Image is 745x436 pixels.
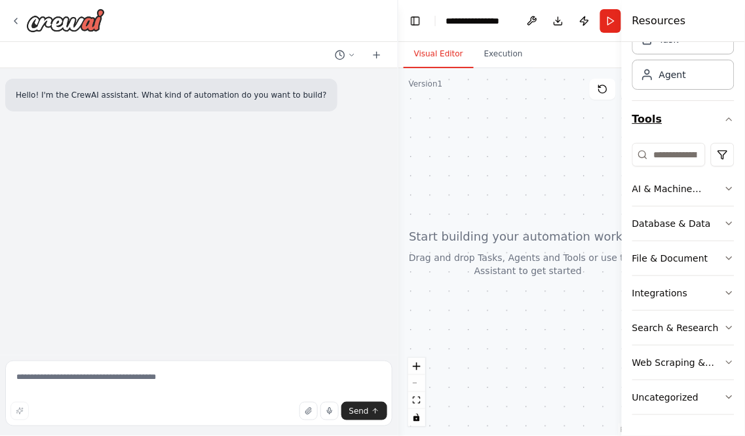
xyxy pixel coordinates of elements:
button: Database & Data [632,207,735,241]
button: Send [341,402,387,420]
div: File & Document [632,252,708,265]
h4: Resources [632,13,686,29]
button: AI & Machine Learning [632,172,735,206]
button: File & Document [632,241,735,275]
button: fit view [408,392,425,409]
button: Web Scraping & Browsing [632,346,735,380]
button: zoom in [408,358,425,375]
div: Agent [659,68,686,81]
button: Tools [632,101,735,138]
button: Visual Editor [404,41,474,68]
button: Integrations [632,276,735,310]
nav: breadcrumb [446,14,512,28]
button: toggle interactivity [408,409,425,426]
button: Improve this prompt [10,402,29,420]
div: Web Scraping & Browsing [632,356,724,369]
div: React Flow controls [408,358,425,426]
div: Integrations [632,287,687,300]
button: Execution [474,41,533,68]
div: Uncategorized [632,391,698,404]
span: Send [349,406,369,416]
button: Click to speak your automation idea [320,402,339,420]
img: Logo [26,9,105,32]
p: Hello! I'm the CrewAI assistant. What kind of automation do you want to build? [16,89,327,101]
button: Search & Research [632,311,735,345]
div: Database & Data [632,217,711,230]
button: Hide left sidebar [406,12,425,30]
button: Upload files [299,402,318,420]
div: Crew [632,19,735,100]
div: Search & Research [632,321,719,334]
button: zoom out [408,375,425,392]
button: Switch to previous chat [330,47,361,63]
div: Version 1 [409,79,443,89]
button: Start a new chat [366,47,387,63]
div: AI & Machine Learning [632,182,724,195]
button: Uncategorized [632,380,735,414]
div: Tools [632,138,735,426]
